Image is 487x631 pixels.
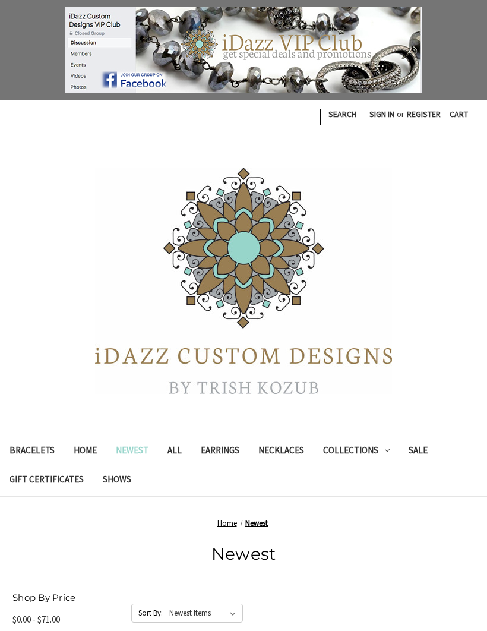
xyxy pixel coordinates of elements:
[12,591,119,605] h5: Shop By Price
[450,109,468,119] span: Cart
[363,100,401,129] a: Sign in
[249,437,314,466] a: Necklaces
[322,100,363,129] a: Search
[245,518,268,528] a: Newest
[93,466,141,496] a: Shows
[12,541,475,566] h1: Newest
[132,604,163,622] label: Sort By:
[443,100,475,129] a: Cart
[12,518,475,529] nav: Breadcrumb
[318,105,322,127] li: |
[158,437,191,466] a: All
[217,518,237,528] a: Home
[95,168,392,394] img: iDazz Custom Designs
[106,437,158,466] a: Newest
[314,437,399,466] a: Collections
[396,108,406,121] span: or
[400,100,447,129] a: Register
[64,437,106,466] a: Home
[191,437,249,466] a: Earrings
[399,437,437,466] a: Sale
[12,611,119,629] a: $0.00 - $71.00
